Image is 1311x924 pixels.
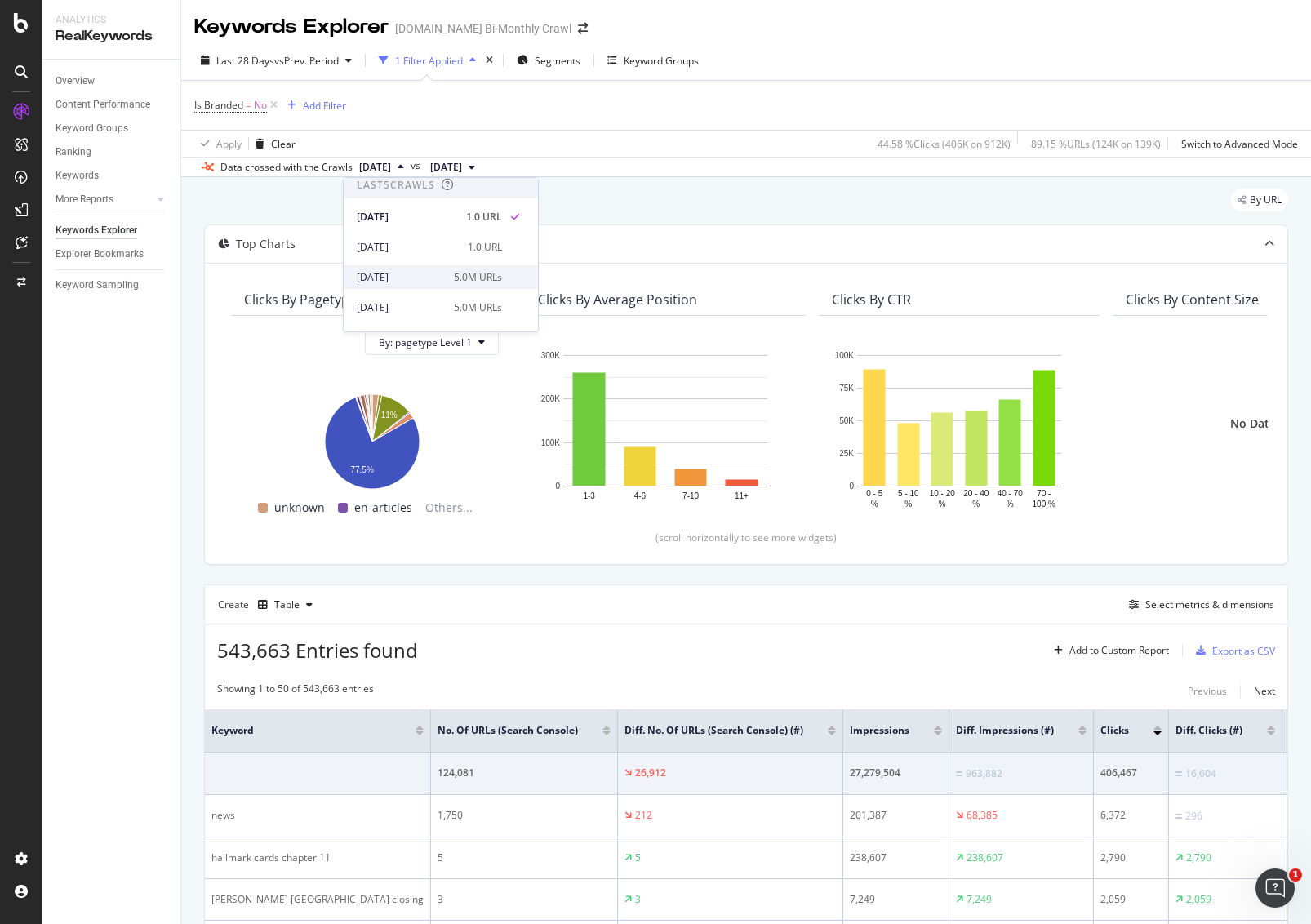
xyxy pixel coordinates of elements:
[395,54,463,68] div: 1 Filter Applied
[1254,684,1275,698] div: Next
[353,158,411,177] button: [DATE]
[1122,595,1274,615] button: Select metrics & dimensions
[538,347,793,511] svg: A chart.
[1069,646,1169,655] div: Add to Custom Report
[359,160,391,175] span: 2025 Oct. 8th
[1145,597,1274,611] div: Select metrics & dimensions
[56,277,139,294] div: Keyword Sampling
[578,23,588,34] div: arrow-right-arrow-left
[303,99,346,113] div: Add Filter
[249,131,296,157] button: Clear
[832,347,1087,511] div: A chart.
[1100,851,1162,865] div: 2,790
[56,191,153,208] a: More Reports
[194,131,242,157] button: Apply
[1231,189,1288,211] div: legacy label
[365,329,499,355] button: By: pagetype Level 1
[56,167,99,184] div: Keywords
[56,191,113,208] div: More Reports
[832,291,911,308] div: Clicks By CTR
[372,47,482,73] button: 1 Filter Applied
[1255,868,1295,908] iframe: Intercom live chat
[56,73,169,90] a: Overview
[1126,291,1259,308] div: Clicks By Content Size
[601,47,705,73] button: Keyword Groups
[454,270,502,285] div: 5.0M URLs
[211,723,391,738] span: Keyword
[438,723,578,738] span: No. of URLs (Search Console)
[1186,892,1211,907] div: 2,059
[244,386,499,491] svg: A chart.
[354,498,412,518] span: en-articles
[381,411,398,420] text: 11%
[438,808,611,823] div: 1,750
[1189,637,1275,664] button: Export as CSV
[1230,415,1276,432] div: No Data
[466,210,502,224] div: 1.0 URL
[1186,851,1211,865] div: 2,790
[56,120,128,137] div: Keyword Groups
[510,47,587,73] button: Segments
[56,246,144,263] div: Explorer Bookmarks
[395,20,571,37] div: [DOMAIN_NAME] Bi-Monthly Crawl
[849,482,854,491] text: 0
[1175,131,1298,157] button: Switch to Advanced Mode
[438,766,611,780] div: 124,081
[871,500,878,509] text: %
[56,144,91,161] div: Ranking
[56,246,169,263] a: Explorer Bookmarks
[839,449,854,458] text: 25K
[419,498,479,518] span: Others...
[541,438,561,447] text: 100K
[1100,808,1162,823] div: 6,372
[1212,644,1275,658] div: Export as CSV
[56,120,169,137] a: Keyword Groups
[468,240,502,255] div: 1.0 URL
[424,158,482,177] button: [DATE]
[56,222,169,239] a: Keywords Explorer
[998,489,1024,498] text: 40 - 70
[56,144,169,161] a: Ranking
[850,851,942,865] div: 238,607
[216,137,242,151] div: Apply
[624,723,803,738] span: Diff. No. of URLs (Search Console) (#)
[194,47,358,73] button: Last 28 DaysvsPrev. Period
[966,766,1002,781] div: 963,882
[1188,682,1227,701] button: Previous
[1185,809,1202,824] div: 296
[956,771,962,776] img: Equal
[194,98,243,112] span: Is Branded
[972,500,980,509] text: %
[430,160,462,175] span: 2025 Sep. 10th
[839,416,854,425] text: 50K
[411,158,424,173] span: vs
[939,500,946,509] text: %
[956,723,1054,738] span: Diff. Impressions (#)
[930,489,956,498] text: 10 - 20
[967,892,992,907] div: 7,249
[357,300,444,315] div: [DATE]
[274,54,339,68] span: vs Prev. Period
[218,592,319,618] div: Create
[56,13,167,27] div: Analytics
[211,808,424,823] div: news
[624,54,699,68] div: Keyword Groups
[357,240,458,255] div: [DATE]
[224,531,1268,544] div: (scroll horizontally to see more widgets)
[56,27,167,46] div: RealKeywords
[217,682,374,701] div: Showing 1 to 50 of 543,663 entries
[1031,137,1161,151] div: 89.15 % URLs ( 124K on 139K )
[963,489,989,498] text: 20 - 40
[1100,892,1162,907] div: 2,059
[1250,195,1282,205] span: By URL
[1289,868,1302,882] span: 1
[904,500,912,509] text: %
[850,808,942,823] div: 201,387
[454,300,502,315] div: 5.0M URLs
[220,160,353,175] div: Data crossed with the Crawls
[274,498,325,518] span: unknown
[379,335,472,349] span: By: pagetype Level 1
[535,54,580,68] span: Segments
[281,96,346,115] button: Add Filter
